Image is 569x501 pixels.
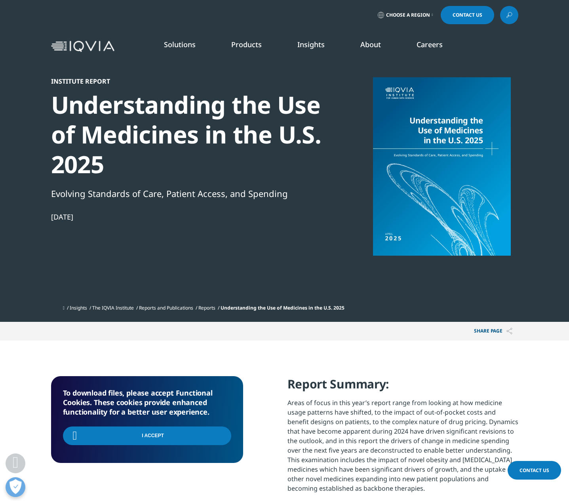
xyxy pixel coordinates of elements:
[287,376,518,398] h4: Report Summary:
[70,304,87,311] a: Insights
[231,40,262,49] a: Products
[139,304,193,311] a: Reports and Publications
[386,12,430,18] span: Choose a Region
[417,40,443,49] a: Careers
[520,467,549,474] span: Contact Us
[63,426,231,445] input: I Accept
[221,304,344,311] span: Understanding the Use of Medicines in the U.S. 2025
[198,304,215,311] a: Reports
[164,40,196,49] a: Solutions
[468,322,518,340] p: Share PAGE
[51,90,323,179] div: Understanding the Use of Medicines in the U.S. 2025
[287,398,518,499] p: Areas of focus in this year’s report range from looking at how medicine usage patterns have shift...
[453,13,482,17] span: Contact Us
[92,304,134,311] a: The IQVIA Institute
[51,77,323,85] div: Institute Report
[6,477,25,497] button: 개방형 기본 설정
[51,41,114,52] img: IQVIA Healthcare Information Technology and Pharma Clinical Research Company
[63,388,231,417] h5: To download files, please accept Functional Cookies. These cookies provide enhanced functionality...
[118,28,518,65] nav: Primary
[468,322,518,340] button: Share PAGEShare PAGE
[51,212,323,222] div: [DATE]
[441,6,494,24] a: Contact Us
[360,40,381,49] a: About
[506,328,512,335] img: Share PAGE
[51,187,323,200] div: Evolving Standards of Care, Patient Access, and Spending
[297,40,325,49] a: Insights
[508,461,561,480] a: Contact Us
